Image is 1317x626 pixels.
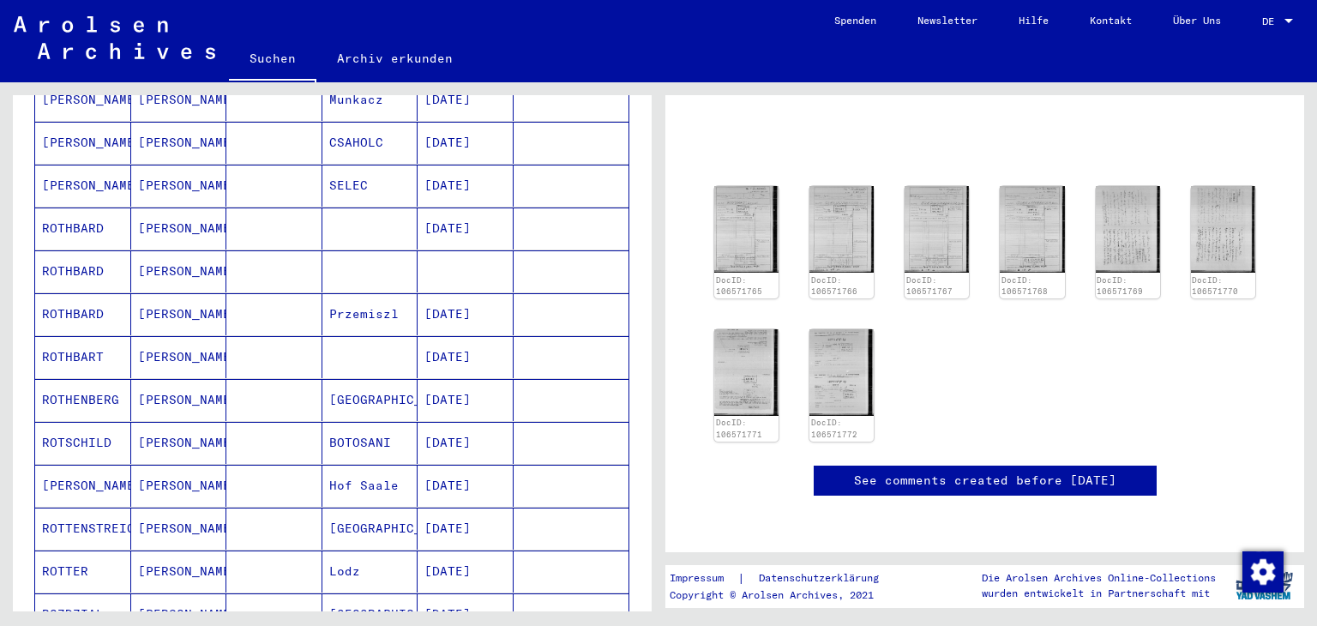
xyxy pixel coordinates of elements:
mat-cell: [PERSON_NAME] [35,465,131,507]
mat-cell: ROTHBARD [35,293,131,335]
mat-cell: [DATE] [418,508,514,550]
mat-cell: ROTTER [35,551,131,593]
mat-cell: [PERSON_NAME] [131,250,227,292]
a: DocID: 106571770 [1192,275,1238,297]
p: Die Arolsen Archives Online-Collections [982,570,1216,586]
mat-cell: Hof Saale [322,465,418,507]
mat-cell: [DATE] [418,551,514,593]
mat-cell: CSAHOLC [322,122,418,164]
div: | [670,569,899,587]
img: 001.jpg [1000,186,1064,273]
img: 001.jpg [714,186,779,273]
img: 001.jpg [714,329,779,416]
a: DocID: 106571769 [1097,275,1143,297]
mat-cell: [PERSON_NAME] [131,379,227,421]
a: DocID: 106571765 [716,275,762,297]
a: Datenschutzerklärung [745,569,899,587]
img: yv_logo.png [1232,564,1296,607]
mat-cell: [PERSON_NAME] [131,208,227,250]
p: wurden entwickelt in Partnerschaft mit [982,586,1216,601]
img: Arolsen_neg.svg [14,16,215,59]
mat-cell: ROTHBART [35,336,131,378]
mat-cell: [PERSON_NAME] [35,122,131,164]
a: DocID: 106571766 [811,275,857,297]
mat-cell: [DATE] [418,465,514,507]
mat-cell: ROTHBARD [35,208,131,250]
mat-cell: [PERSON_NAME] [131,422,227,464]
mat-cell: SELEC [322,165,418,207]
mat-cell: Przemiszl [322,293,418,335]
mat-cell: [DATE] [418,122,514,164]
mat-cell: BOTOSANI [322,422,418,464]
img: Zustimmung ändern [1242,551,1284,593]
a: Suchen [229,38,316,82]
div: Zustimmung ändern [1242,551,1283,592]
img: 001.jpg [905,186,969,273]
mat-cell: [DATE] [418,293,514,335]
mat-cell: ROTSCHILD [35,422,131,464]
mat-cell: [PERSON_NAME] [131,508,227,550]
img: 001.jpg [1191,186,1255,273]
mat-cell: [PERSON_NAME] [35,165,131,207]
mat-cell: [GEOGRAPHIC_DATA] [322,508,418,550]
mat-cell: [DATE] [418,165,514,207]
a: DocID: 106571771 [716,418,762,439]
mat-cell: [PERSON_NAME] [131,79,227,121]
a: Impressum [670,569,737,587]
mat-cell: ROTHENBERG [35,379,131,421]
img: 001.jpg [1096,186,1160,273]
mat-cell: [DATE] [418,379,514,421]
a: DocID: 106571767 [906,275,953,297]
a: DocID: 106571768 [1001,275,1048,297]
mat-cell: [PERSON_NAME] [131,551,227,593]
mat-cell: ROTTENSTREICH [35,508,131,550]
p: Copyright © Arolsen Archives, 2021 [670,587,899,603]
mat-cell: [DATE] [418,336,514,378]
mat-cell: [GEOGRAPHIC_DATA] [322,379,418,421]
a: Archiv erkunden [316,38,473,79]
span: DE [1262,15,1281,27]
mat-cell: Lodz [322,551,418,593]
img: 001.jpg [809,186,874,273]
mat-cell: [PERSON_NAME] [131,465,227,507]
mat-cell: [PERSON_NAME] [131,165,227,207]
mat-cell: [DATE] [418,422,514,464]
mat-cell: [PERSON_NAME] [131,122,227,164]
img: 001.jpg [809,329,874,416]
mat-cell: [DATE] [418,79,514,121]
mat-cell: ROTHBARD [35,250,131,292]
mat-cell: [PERSON_NAME] [131,293,227,335]
a: DocID: 106571772 [811,418,857,439]
a: See comments created before [DATE] [854,472,1116,490]
mat-cell: Munkacz [322,79,418,121]
mat-cell: [DATE] [418,208,514,250]
mat-cell: [PERSON_NAME] [35,79,131,121]
mat-cell: [PERSON_NAME] [131,336,227,378]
